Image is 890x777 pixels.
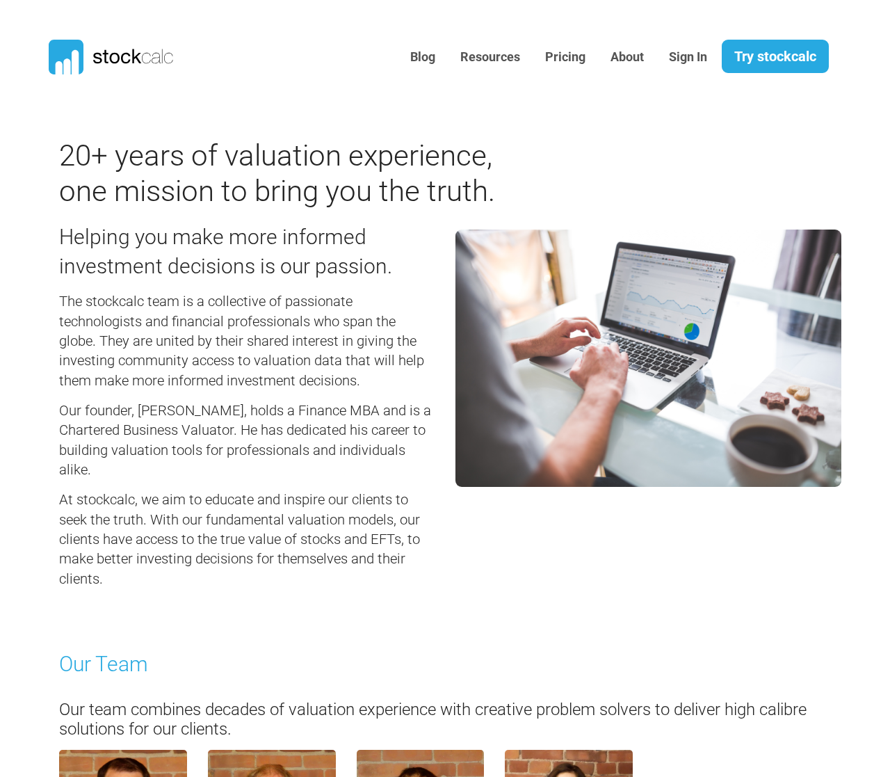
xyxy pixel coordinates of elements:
a: Resources [450,40,531,74]
h5: At stockcalc, we aim to educate and inspire our clients to seek the truth. With our fundamental v... [59,490,435,588]
h4: Our team combines decades of valuation experience with creative problem solvers to deliver high c... [59,700,831,740]
img: pexels-photo.jpg [455,230,841,487]
a: Pricing [535,40,596,74]
h2: 20+ years of valuation experience, one mission to bring you the truth. [59,138,501,209]
a: About [600,40,654,74]
h3: Our Team [59,650,831,679]
a: Sign In [658,40,718,74]
h3: Helping you make more informed investment decisions is our passion. [59,223,435,281]
a: Blog [400,40,446,74]
h5: Our founder, [PERSON_NAME], holds a Finance MBA and is a Chartered Business Valuator. He has dedi... [59,401,435,479]
a: Try stockcalc [722,40,829,73]
h5: The stockcalc team is a collective of passionate technologists and financial professionals who sp... [59,291,435,390]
